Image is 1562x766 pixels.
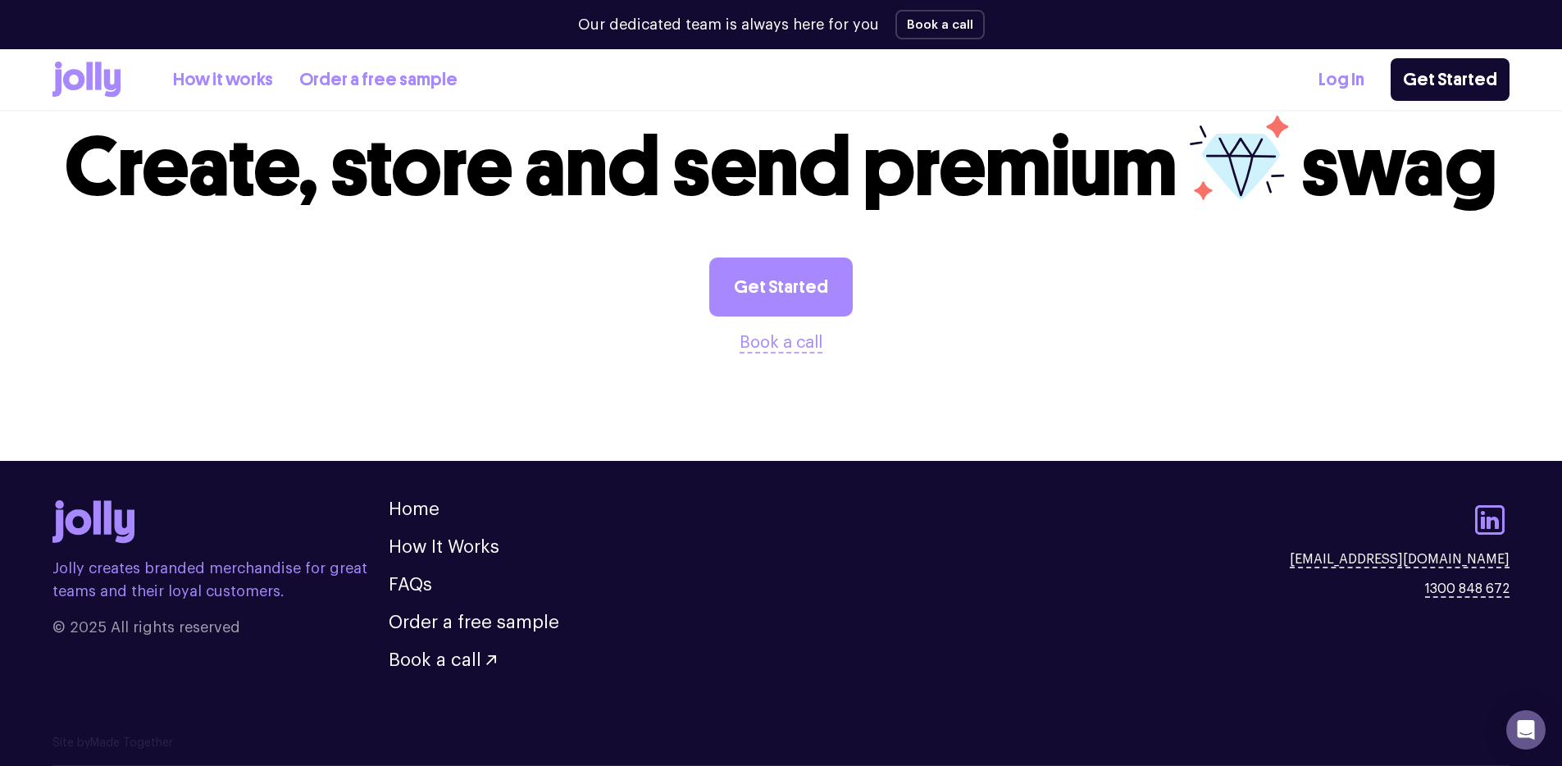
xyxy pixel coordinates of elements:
a: How It Works [389,538,499,556]
button: Book a call [740,330,822,356]
span: © 2025 All rights reserved [52,616,389,639]
a: Order a free sample [299,66,458,93]
span: swag [1301,117,1497,217]
a: Made Together [90,737,173,749]
a: How it works [173,66,273,93]
a: [EMAIL_ADDRESS][DOMAIN_NAME] [1290,549,1510,569]
a: Home [389,500,439,518]
a: Order a free sample [389,613,559,631]
span: Book a call [389,651,481,669]
div: Open Intercom Messenger [1506,710,1546,750]
button: Book a call [895,10,985,39]
button: Book a call [389,651,496,669]
p: Site by [52,735,1510,752]
p: Our dedicated team is always here for you [578,14,879,36]
span: Create, store and send premium [65,117,1177,217]
a: Get Started [709,258,853,317]
a: Log In [1318,66,1364,93]
p: Jolly creates branded merchandise for great teams and their loyal customers. [52,557,389,603]
a: 1300 848 672 [1425,579,1510,599]
a: Get Started [1391,58,1510,101]
a: FAQs [389,576,432,594]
